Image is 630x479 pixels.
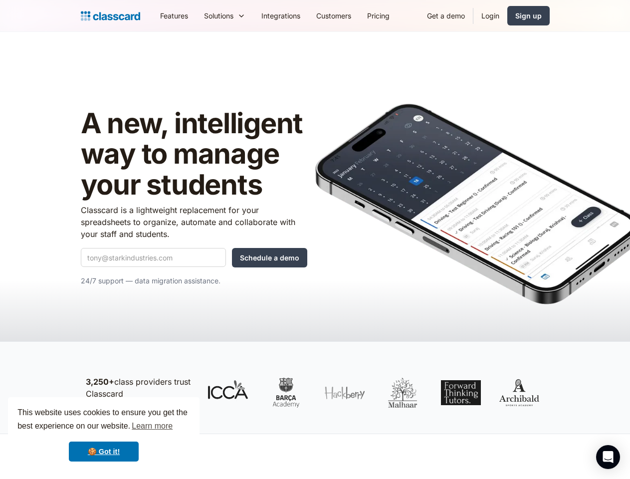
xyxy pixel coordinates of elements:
[17,407,190,434] span: This website uses cookies to ensure you get the best experience on our website.
[204,10,233,21] div: Solutions
[81,248,307,267] form: Quick Demo Form
[81,275,307,287] p: 24/7 support — data migration assistance.
[130,419,174,434] a: learn more about cookies
[308,4,359,27] a: Customers
[81,108,307,201] h1: A new, intelligent way to manage your students
[86,377,114,387] strong: 3,250+
[81,9,140,23] a: Logo
[81,248,226,267] input: tony@starkindustries.com
[473,4,507,27] a: Login
[196,4,253,27] div: Solutions
[81,204,307,240] p: Classcard is a lightweight replacement for your spreadsheets to organize, automate and collaborat...
[419,4,473,27] a: Get a demo
[69,442,139,462] a: dismiss cookie message
[596,445,620,469] div: Open Intercom Messenger
[507,6,550,25] a: Sign up
[253,4,308,27] a: Integrations
[515,10,542,21] div: Sign up
[359,4,398,27] a: Pricing
[8,397,200,471] div: cookieconsent
[152,4,196,27] a: Features
[86,376,193,400] p: class providers trust Classcard
[232,248,307,267] input: Schedule a demo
